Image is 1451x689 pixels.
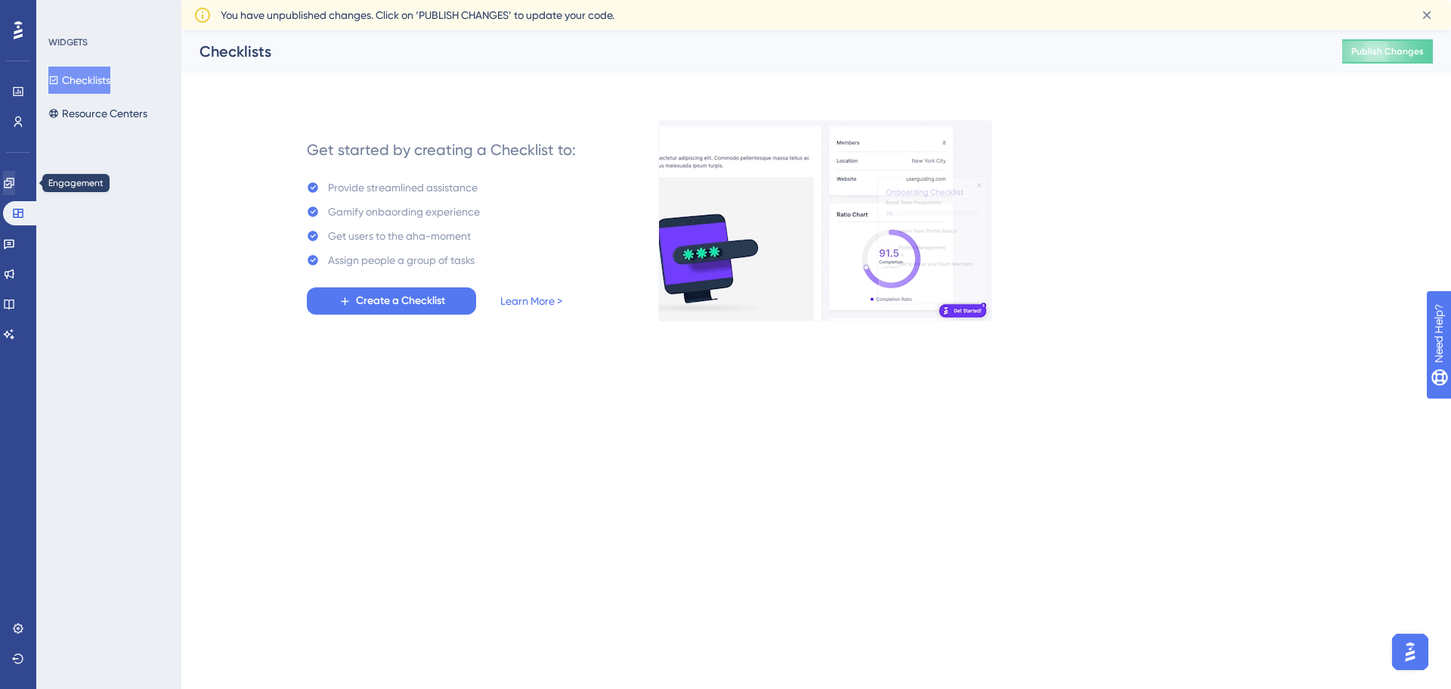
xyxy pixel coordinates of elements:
iframe: UserGuiding AI Assistant Launcher [1388,629,1433,675]
div: WIDGETS [48,36,88,48]
button: Publish Changes [1342,39,1433,64]
a: Learn More > [500,292,562,310]
span: You have unpublished changes. Click on ‘PUBLISH CHANGES’ to update your code. [221,6,614,24]
button: Checklists [48,67,110,94]
div: Assign people a group of tasks [328,251,475,269]
div: Gamify onbaording experience [328,203,480,221]
span: Create a Checklist [356,292,445,310]
span: Publish Changes [1351,45,1424,57]
div: Provide streamlined assistance [328,178,478,197]
div: Checklists [200,41,1304,62]
span: Need Help? [36,4,94,22]
button: Resource Centers [48,100,147,127]
div: Get started by creating a Checklist to: [307,139,576,160]
img: e28e67207451d1beac2d0b01ddd05b56.gif [658,120,992,321]
div: Get users to the aha-moment [328,227,471,245]
button: Create a Checklist [307,287,476,315]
